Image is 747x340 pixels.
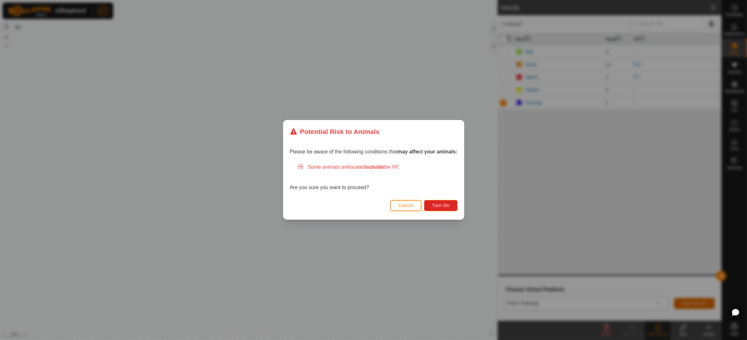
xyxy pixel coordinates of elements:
[432,203,449,208] span: Turn On
[424,200,457,211] button: Turn On
[365,165,383,170] strong: outside
[290,164,458,192] div: Are you sure you want to proceed?
[398,149,458,155] strong: may affect your animals:
[398,203,413,208] span: Cancel
[290,127,379,137] div: Potential Risk to Animals
[349,165,400,170] span: located the VP.
[290,149,458,155] span: Please be aware of the following conditions that
[297,164,458,171] div: Some animals are
[390,200,422,211] button: Cancel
